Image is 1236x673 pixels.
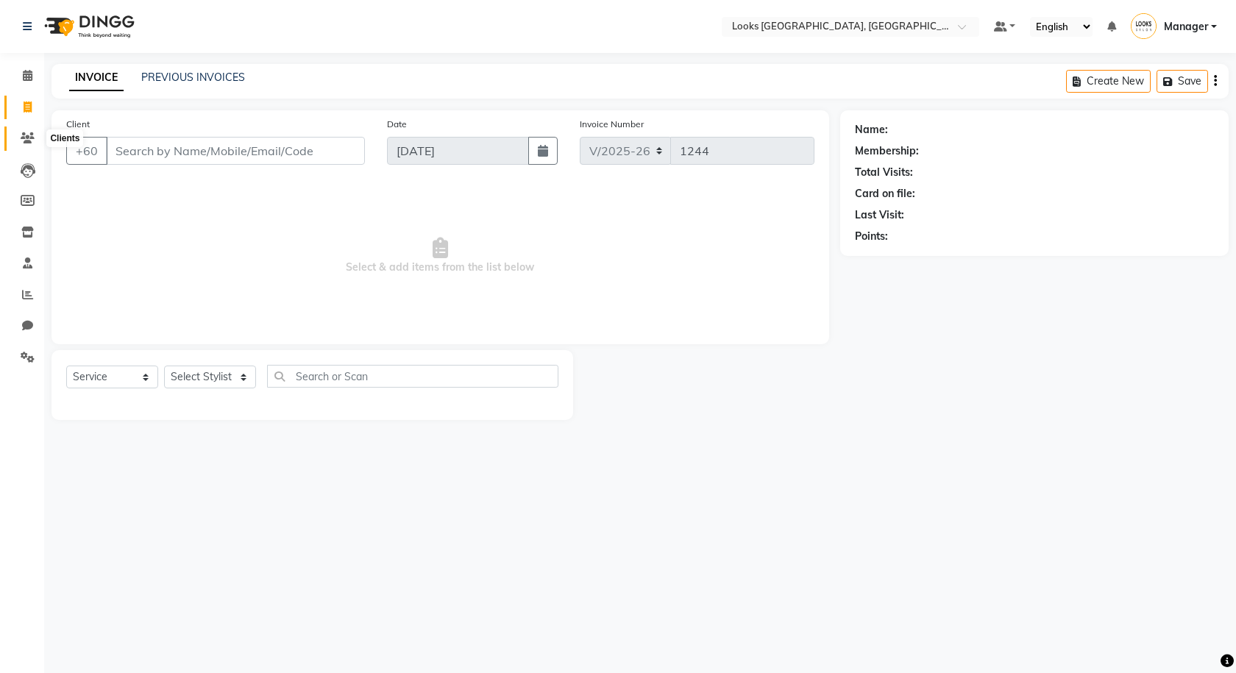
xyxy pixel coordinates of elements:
[106,137,365,165] input: Search by Name/Mobile/Email/Code
[855,143,919,159] div: Membership:
[267,365,558,388] input: Search or Scan
[1164,19,1208,35] span: Manager
[66,118,90,131] label: Client
[580,118,644,131] label: Invoice Number
[855,122,888,138] div: Name:
[141,71,245,84] a: PREVIOUS INVOICES
[387,118,407,131] label: Date
[855,165,913,180] div: Total Visits:
[855,186,915,202] div: Card on file:
[66,137,107,165] button: +60
[855,207,904,223] div: Last Visit:
[855,229,888,244] div: Points:
[66,182,814,330] span: Select & add items from the list below
[1131,13,1157,39] img: Manager
[1157,70,1208,93] button: Save
[1066,70,1151,93] button: Create New
[69,65,124,91] a: INVOICE
[38,6,138,47] img: logo
[46,129,83,147] div: Clients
